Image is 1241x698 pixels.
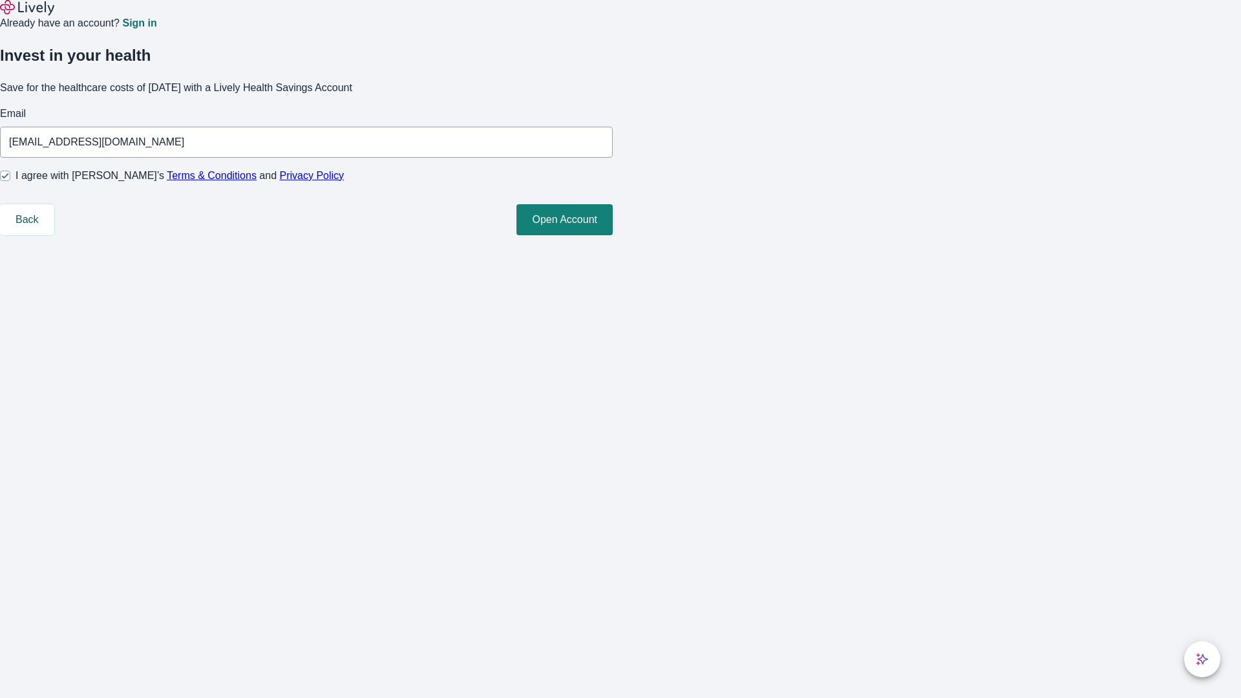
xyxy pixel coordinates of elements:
span: I agree with [PERSON_NAME]’s and [16,168,344,184]
button: chat [1184,641,1220,677]
svg: Lively AI Assistant [1196,653,1209,666]
a: Privacy Policy [280,170,345,181]
button: Open Account [516,204,613,235]
a: Sign in [122,18,156,28]
a: Terms & Conditions [167,170,257,181]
